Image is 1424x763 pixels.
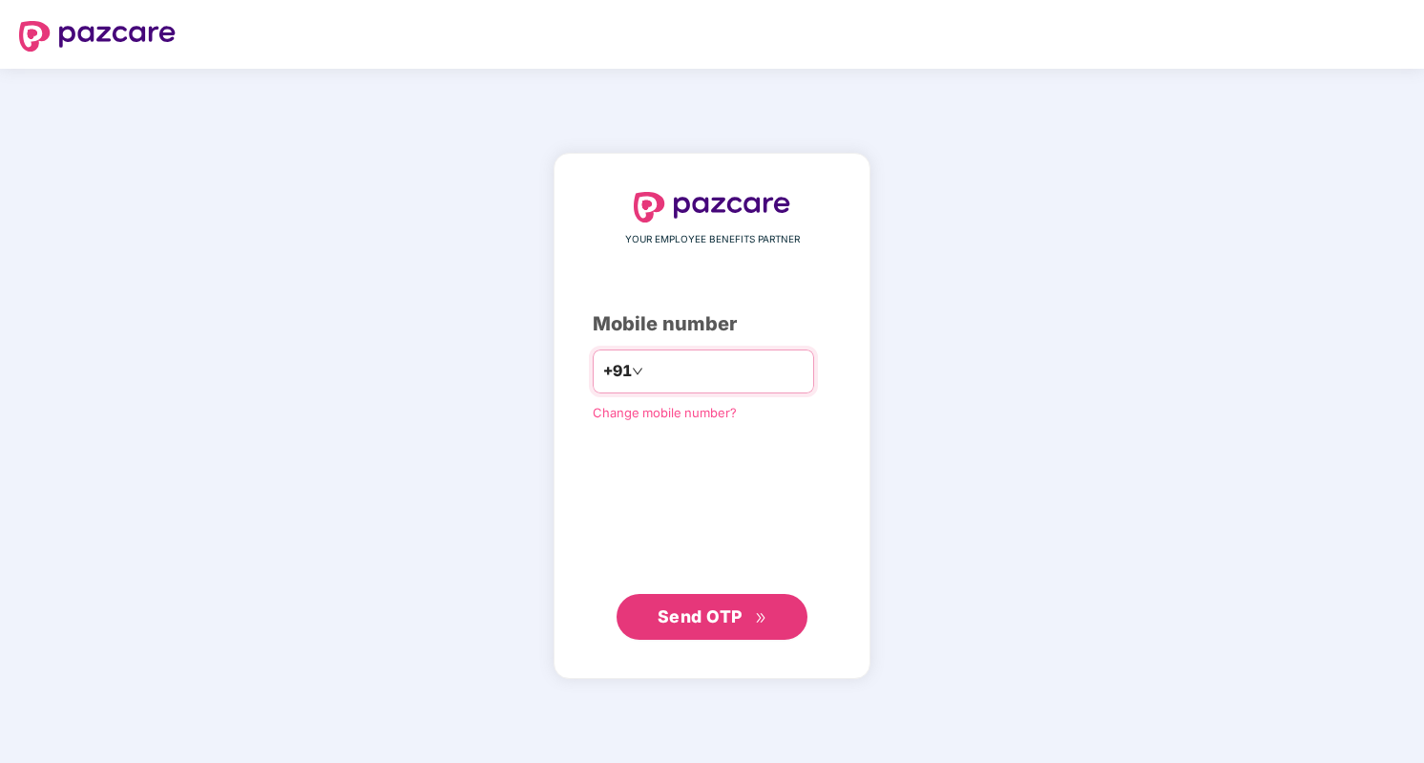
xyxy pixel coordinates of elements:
[755,612,767,625] span: double-right
[632,366,643,377] span: down
[19,21,176,52] img: logo
[634,192,790,223] img: logo
[593,405,737,420] a: Change mobile number?
[617,594,807,640] button: Send OTPdouble-right
[658,606,743,626] span: Send OTP
[593,309,831,339] div: Mobile number
[603,359,632,383] span: +91
[625,232,800,247] span: YOUR EMPLOYEE BENEFITS PARTNER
